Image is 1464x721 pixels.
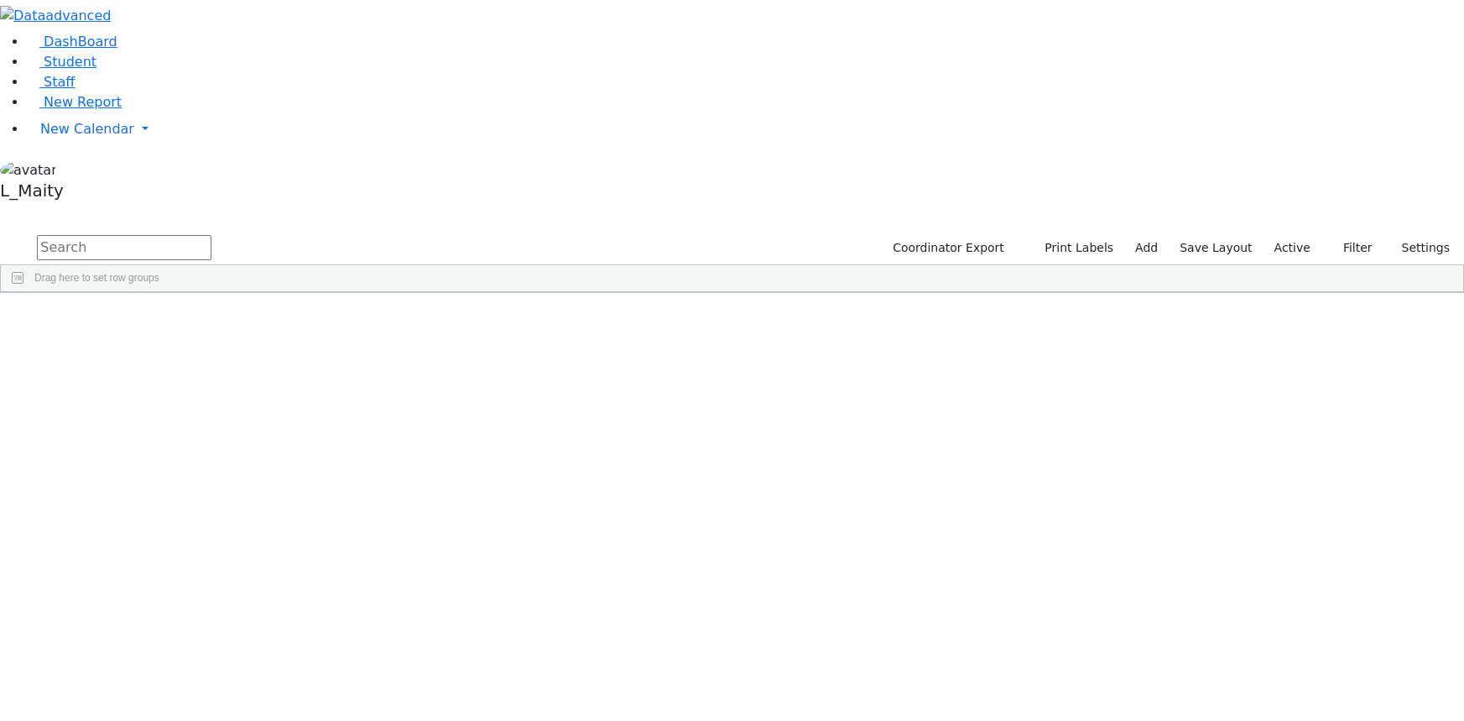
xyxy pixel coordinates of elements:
[882,235,1012,261] button: Coordinator Export
[40,121,134,137] span: New Calendar
[44,74,75,90] span: Staff
[27,54,96,70] a: Student
[1321,235,1380,261] button: Filter
[1128,235,1165,261] a: Add
[44,34,117,50] span: DashBoard
[1380,235,1457,261] button: Settings
[27,112,1464,146] a: New Calendar
[37,235,211,260] input: Search
[1172,235,1259,261] button: Save Layout
[1025,235,1121,261] button: Print Labels
[34,272,159,284] span: Drag here to set row groups
[27,94,122,110] a: New Report
[1267,235,1318,261] label: Active
[27,34,117,50] a: DashBoard
[27,74,75,90] a: Staff
[44,54,96,70] span: Student
[44,94,122,110] span: New Report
